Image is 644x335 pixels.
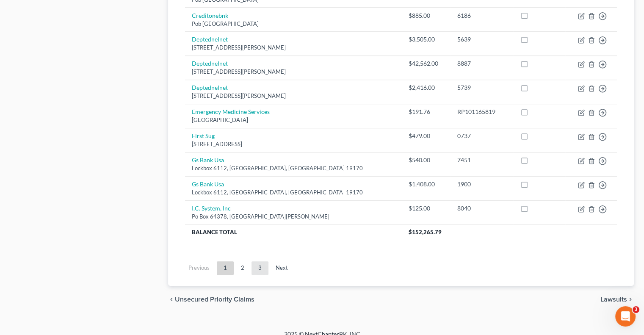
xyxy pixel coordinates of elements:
[192,36,228,43] a: Deptednelnet
[409,204,444,213] div: $125.00
[457,35,507,44] div: 5639
[185,224,402,240] th: Balance Total
[409,132,444,140] div: $479.00
[192,164,395,172] div: Lockbox 6112, [GEOGRAPHIC_DATA], [GEOGRAPHIC_DATA] 19170
[192,84,228,91] a: Deptednelnet
[457,83,507,92] div: 5739
[192,92,395,100] div: [STREET_ADDRESS][PERSON_NAME]
[600,296,627,303] span: Lawsuits
[192,156,224,163] a: Gs Bank Usa
[409,180,444,188] div: $1,408.00
[175,296,254,303] span: Unsecured Priority Claims
[192,68,395,76] div: [STREET_ADDRESS][PERSON_NAME]
[409,11,444,20] div: $885.00
[234,261,251,275] a: 2
[633,306,639,313] span: 3
[192,108,270,115] a: Emergency Medicine Services
[168,296,254,303] button: chevron_left Unsecured Priority Claims
[627,296,634,303] i: chevron_right
[615,306,636,327] iframe: Intercom live chat
[457,108,507,116] div: RP101165819
[409,35,444,44] div: $3,505.00
[457,156,507,164] div: 7451
[409,108,444,116] div: $191.76
[457,204,507,213] div: 8040
[192,116,395,124] div: [GEOGRAPHIC_DATA]
[192,213,395,221] div: Po Box 64378, [GEOGRAPHIC_DATA][PERSON_NAME]
[192,44,395,52] div: [STREET_ADDRESS][PERSON_NAME]
[192,60,228,67] a: Deptednelnet
[168,296,175,303] i: chevron_left
[192,12,228,19] a: Creditonebnk
[409,83,444,92] div: $2,416.00
[457,11,507,20] div: 6186
[192,140,395,148] div: [STREET_ADDRESS]
[409,59,444,68] div: $42,562.00
[457,180,507,188] div: 1900
[600,296,634,303] button: Lawsuits chevron_right
[409,156,444,164] div: $540.00
[269,261,295,275] a: Next
[192,205,231,212] a: I.C. System, Inc
[252,261,268,275] a: 3
[217,261,234,275] a: 1
[192,132,215,139] a: First Sug
[192,188,395,197] div: Lockbox 6112, [GEOGRAPHIC_DATA], [GEOGRAPHIC_DATA] 19170
[192,180,224,188] a: Gs Bank Usa
[409,229,442,235] span: $152,265.79
[457,59,507,68] div: 8887
[192,20,395,28] div: Pob [GEOGRAPHIC_DATA]
[457,132,507,140] div: 0737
